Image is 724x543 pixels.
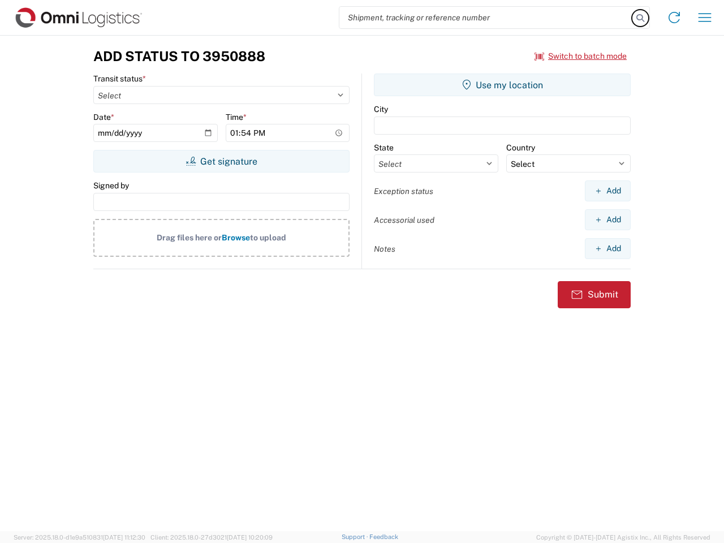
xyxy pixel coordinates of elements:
[374,186,433,196] label: Exception status
[585,238,631,259] button: Add
[369,533,398,540] a: Feedback
[93,112,114,122] label: Date
[227,534,273,541] span: [DATE] 10:20:09
[585,180,631,201] button: Add
[374,143,394,153] label: State
[374,74,631,96] button: Use my location
[374,244,395,254] label: Notes
[222,233,250,242] span: Browse
[103,534,145,541] span: [DATE] 11:12:30
[374,104,388,114] label: City
[536,532,710,542] span: Copyright © [DATE]-[DATE] Agistix Inc., All Rights Reserved
[585,209,631,230] button: Add
[558,281,631,308] button: Submit
[250,233,286,242] span: to upload
[339,7,632,28] input: Shipment, tracking or reference number
[93,150,350,173] button: Get signature
[374,215,434,225] label: Accessorial used
[14,534,145,541] span: Server: 2025.18.0-d1e9a510831
[535,47,627,66] button: Switch to batch mode
[93,74,146,84] label: Transit status
[93,48,265,64] h3: Add Status to 3950888
[150,534,273,541] span: Client: 2025.18.0-27d3021
[157,233,222,242] span: Drag files here or
[342,533,370,540] a: Support
[506,143,535,153] label: Country
[226,112,247,122] label: Time
[93,180,129,191] label: Signed by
